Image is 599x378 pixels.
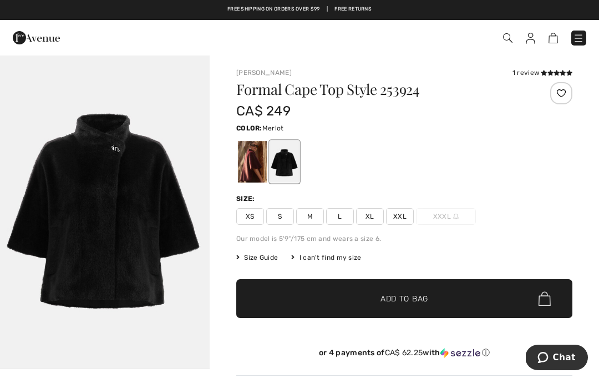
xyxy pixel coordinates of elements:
[262,124,284,132] span: Merlot
[549,33,558,43] img: Shopping Bag
[539,291,551,306] img: Bag.svg
[326,208,354,225] span: L
[291,253,361,263] div: I can't find my size
[236,348,572,362] div: or 4 payments ofCA$ 62.25withSezzle Click to learn more about Sezzle
[356,208,384,225] span: XL
[236,208,264,225] span: XS
[236,253,278,263] span: Size Guide
[236,103,291,119] span: CA$ 249
[13,32,60,42] a: 1ère Avenue
[386,208,414,225] span: XXL
[416,208,476,225] span: XXXL
[440,348,480,358] img: Sezzle
[526,345,588,372] iframe: Opens a widget where you can chat to one of our agents
[453,214,459,219] img: ring-m.svg
[236,124,262,132] span: Color:
[380,293,428,305] span: Add to Bag
[573,33,584,44] img: Menu
[266,208,294,225] span: S
[238,141,267,183] div: Merlot
[503,33,512,43] img: Search
[227,6,320,13] a: Free shipping on orders over $99
[334,6,372,13] a: Free Returns
[296,208,324,225] span: M
[512,68,572,78] div: 1 review
[236,82,516,97] h1: Formal Cape Top Style 253924
[236,234,572,244] div: Our model is 5'9"/175 cm and wears a size 6.
[236,348,572,358] div: or 4 payments of with
[236,69,292,77] a: [PERSON_NAME]
[270,141,299,183] div: Black
[526,33,535,44] img: My Info
[236,194,257,204] div: Size:
[13,27,60,49] img: 1ère Avenue
[327,6,328,13] span: |
[385,348,423,357] span: CA$ 62.25
[236,279,572,318] button: Add to Bag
